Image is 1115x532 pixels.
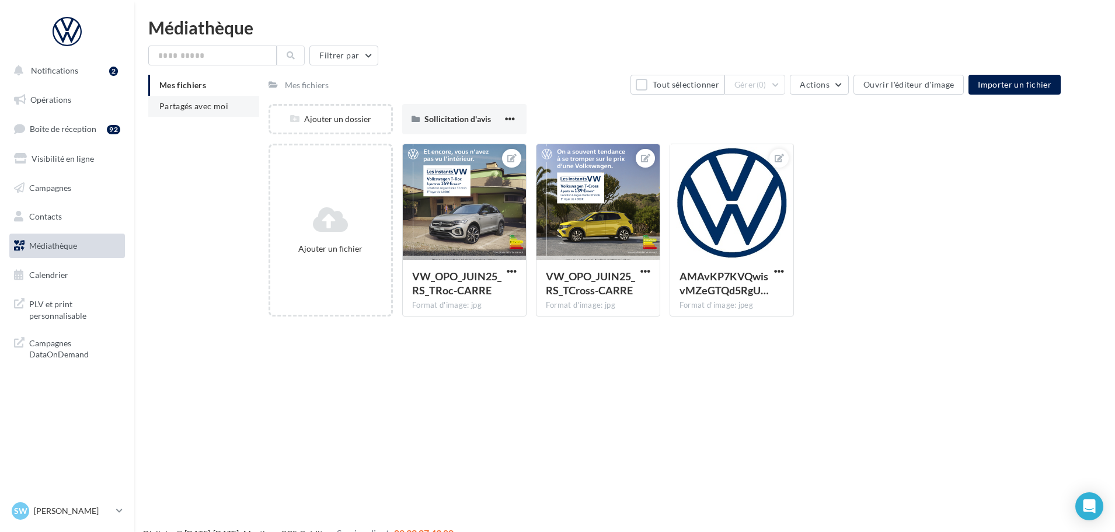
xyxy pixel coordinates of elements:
[7,263,127,287] a: Calendrier
[270,113,391,125] div: Ajouter un dossier
[29,270,68,280] span: Calendrier
[7,58,123,83] button: Notifications 2
[30,124,96,134] span: Boîte de réception
[1075,492,1103,520] div: Open Intercom Messenger
[7,291,127,326] a: PLV et print personnalisable
[29,335,120,360] span: Campagnes DataOnDemand
[424,114,491,124] span: Sollicitation d'avis
[309,46,378,65] button: Filtrer par
[29,296,120,321] span: PLV et print personnalisable
[724,75,786,95] button: Gérer(0)
[159,101,228,111] span: Partagés avec moi
[7,176,127,200] a: Campagnes
[968,75,1061,95] button: Importer un fichier
[7,147,127,171] a: Visibilité en ligne
[412,300,517,311] div: Format d'image: jpg
[32,154,94,164] span: Visibilité en ligne
[9,500,125,522] a: SW [PERSON_NAME]
[29,211,62,221] span: Contacts
[757,80,766,89] span: (0)
[30,95,71,105] span: Opérations
[159,80,206,90] span: Mes fichiers
[29,241,77,251] span: Médiathèque
[109,67,118,76] div: 2
[275,243,386,255] div: Ajouter un fichier
[680,270,769,297] span: AMAvKP7KVQwisvMZeGTQd5RgUlrIbThAKCB5lvT5DL0rLk-AdjSAMc9eQFrKb5X6ENhyy0kW9vnWW0x0pw=s0
[14,505,27,517] span: SW
[853,75,964,95] button: Ouvrir l'éditeur d'image
[148,19,1101,36] div: Médiathèque
[107,125,120,134] div: 92
[412,270,501,297] span: VW_OPO_JUIN25_RS_TRoc-CARRE
[31,65,78,75] span: Notifications
[7,88,127,112] a: Opérations
[546,300,650,311] div: Format d'image: jpg
[546,270,635,297] span: VW_OPO_JUIN25_RS_TCross-CARRE
[285,79,329,91] div: Mes fichiers
[34,505,111,517] p: [PERSON_NAME]
[7,234,127,258] a: Médiathèque
[790,75,848,95] button: Actions
[630,75,724,95] button: Tout sélectionner
[978,79,1051,89] span: Importer un fichier
[7,204,127,229] a: Contacts
[680,300,784,311] div: Format d'image: jpeg
[7,331,127,365] a: Campagnes DataOnDemand
[7,116,127,141] a: Boîte de réception92
[800,79,829,89] span: Actions
[29,182,71,192] span: Campagnes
